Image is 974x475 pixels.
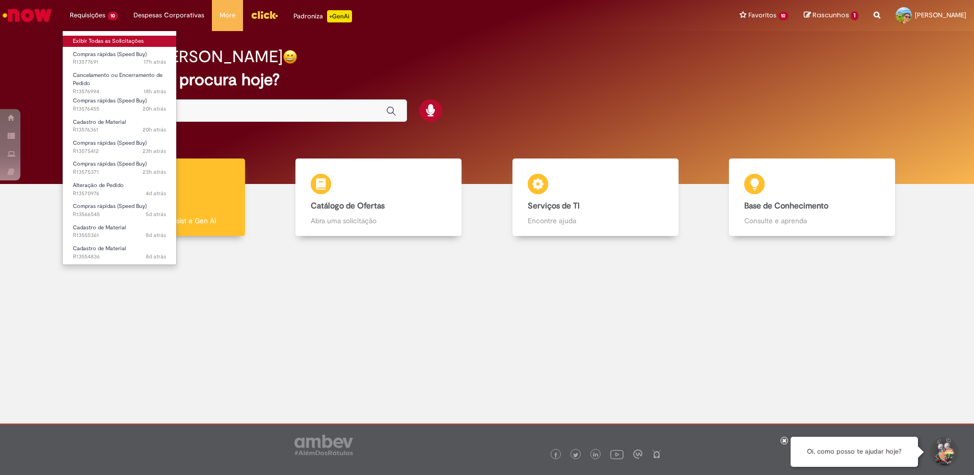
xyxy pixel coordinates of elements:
[146,231,166,239] span: 8d atrás
[143,147,166,155] time: 29/09/2025 09:41:29
[73,160,147,168] span: Compras rápidas (Speed Buy)
[73,168,166,176] span: R13575371
[146,253,166,260] time: 22/09/2025 12:00:45
[88,48,283,66] h2: Bom dia, [PERSON_NAME]
[146,231,166,239] time: 22/09/2025 14:02:39
[73,71,163,87] span: Cancelamento ou Encerramento de Pedido
[704,159,921,236] a: Base de Conhecimento Consulte e aprenda
[73,105,166,113] span: R13576455
[251,7,278,22] img: click_logo_yellow_360x200.png
[63,243,176,262] a: Aberto R13554836 : Cadastro de Material
[748,10,776,20] span: Favoritos
[107,12,118,20] span: 10
[327,10,352,22] p: +GenAi
[73,58,166,66] span: R13577691
[283,49,297,64] img: happy-face.png
[143,126,166,134] time: 29/09/2025 11:52:49
[63,36,176,47] a: Exibir Todas as Solicitações
[53,159,270,236] a: Tirar dúvidas Tirar dúvidas com Lupi Assist e Gen Ai
[73,245,126,252] span: Cadastro de Material
[311,216,446,226] p: Abra uma solicitação
[63,117,176,136] a: Aberto R13576361 : Cadastro de Material
[133,10,204,20] span: Despesas Corporativas
[144,88,166,95] span: 18h atrás
[143,105,166,113] time: 29/09/2025 12:07:28
[778,12,789,20] span: 10
[88,71,886,89] h2: O que você procura hoje?
[146,210,166,218] time: 25/09/2025 13:07:29
[63,95,176,114] a: Aberto R13576455 : Compras rápidas (Speed Buy)
[73,181,124,189] span: Alteração de Pedido
[652,450,661,459] img: logo_footer_naosei.png
[573,453,578,458] img: logo_footer_twitter.png
[62,31,177,265] ul: Requisições
[928,437,959,467] button: Iniciar Conversa de Suporte
[528,216,663,226] p: Encontre ajuda
[146,210,166,218] span: 5d atrás
[73,118,126,126] span: Cadastro de Material
[270,159,488,236] a: Catálogo de Ofertas Abra uma solicitação
[73,50,147,58] span: Compras rápidas (Speed Buy)
[144,58,166,66] span: 17h atrás
[63,201,176,220] a: Aberto R13566545 : Compras rápidas (Speed Buy)
[143,168,166,176] time: 29/09/2025 09:35:33
[144,58,166,66] time: 29/09/2025 15:23:16
[63,49,176,68] a: Aberto R13577691 : Compras rápidas (Speed Buy)
[1,5,53,25] img: ServiceNow
[744,216,880,226] p: Consulte e aprenda
[146,190,166,197] span: 4d atrás
[63,180,176,199] a: Aberto R13570976 : Alteração de Pedido
[73,224,126,231] span: Cadastro de Material
[63,159,176,177] a: Aberto R13575371 : Compras rápidas (Speed Buy)
[144,88,166,95] time: 29/09/2025 13:48:26
[73,190,166,198] span: R13570976
[73,231,166,240] span: R13555361
[220,10,235,20] span: More
[73,126,166,134] span: R13576361
[633,450,642,459] img: logo_footer_workplace.png
[143,126,166,134] span: 20h atrás
[73,97,147,104] span: Compras rápidas (Speed Buy)
[63,138,176,156] a: Aberto R13575412 : Compras rápidas (Speed Buy)
[73,253,166,261] span: R13554836
[610,447,624,461] img: logo_footer_youtube.png
[73,202,147,210] span: Compras rápidas (Speed Buy)
[143,147,166,155] span: 23h atrás
[804,11,858,20] a: Rascunhos
[744,201,828,211] b: Base de Conhecimento
[73,210,166,219] span: R13566545
[146,190,166,197] time: 26/09/2025 14:54:21
[146,253,166,260] span: 8d atrás
[73,139,147,147] span: Compras rápidas (Speed Buy)
[791,437,918,467] div: Oi, como posso te ajudar hoje?
[813,10,849,20] span: Rascunhos
[73,147,166,155] span: R13575412
[528,201,580,211] b: Serviços de TI
[553,453,558,458] img: logo_footer_facebook.png
[311,201,385,211] b: Catálogo de Ofertas
[593,452,598,458] img: logo_footer_linkedin.png
[294,435,353,455] img: logo_footer_ambev_rotulo_gray.png
[73,88,166,96] span: R13576994
[487,159,704,236] a: Serviços de TI Encontre ajuda
[143,105,166,113] span: 20h atrás
[63,70,176,92] a: Aberto R13576994 : Cancelamento ou Encerramento de Pedido
[851,11,858,20] span: 1
[293,10,352,22] div: Padroniza
[915,11,966,19] span: [PERSON_NAME]
[143,168,166,176] span: 23h atrás
[70,10,105,20] span: Requisições
[63,222,176,241] a: Aberto R13555361 : Cadastro de Material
